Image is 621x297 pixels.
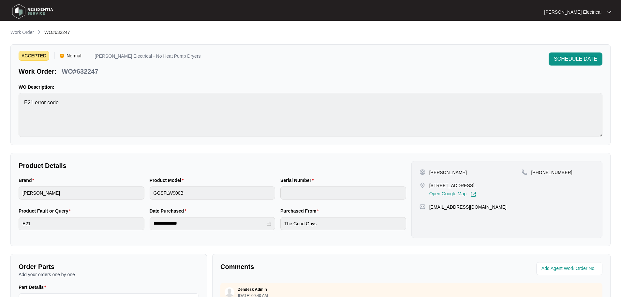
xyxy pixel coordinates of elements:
a: Open Google Map [429,191,476,197]
p: [PERSON_NAME] Electrical - No Heat Pump Dryers [95,54,200,61]
p: Add your orders one by one [19,271,199,278]
p: WO#632247 [62,67,98,76]
img: map-pin [420,204,425,210]
input: Serial Number [280,186,406,200]
button: SCHEDULE DATE [549,52,602,66]
input: Date Purchased [154,220,266,227]
img: user.svg [225,287,234,297]
p: [PERSON_NAME] [429,169,467,176]
img: dropdown arrow [607,10,611,14]
input: Purchased From [280,217,406,230]
label: Date Purchased [150,208,189,214]
p: Zendesk Admin [238,287,267,292]
span: Normal [64,51,84,61]
label: Purchased From [280,208,321,214]
p: Product Details [19,161,406,170]
label: Brand [19,177,37,184]
input: Product Fault or Query [19,217,144,230]
span: SCHEDULE DATE [554,55,597,63]
p: [PHONE_NUMBER] [531,169,572,176]
p: Order Parts [19,262,199,271]
span: WO#632247 [44,30,70,35]
img: user-pin [420,169,425,175]
textarea: E21 error code [19,93,602,137]
img: chevron-right [37,29,42,35]
a: Work Order [9,29,35,36]
img: map-pin [522,169,527,175]
label: Product Model [150,177,186,184]
img: Link-External [470,191,476,197]
img: residentia service logo [10,2,55,21]
p: [PERSON_NAME] Electrical [544,9,601,15]
p: [EMAIL_ADDRESS][DOMAIN_NAME] [429,204,507,210]
p: WO Description: [19,84,602,90]
input: Product Model [150,186,275,200]
img: map-pin [420,182,425,188]
p: Comments [220,262,407,271]
p: [STREET_ADDRESS], [429,182,476,189]
input: Add Agent Work Order No. [541,265,599,273]
label: Serial Number [280,177,316,184]
label: Part Details [19,284,49,290]
p: Work Order: [19,67,56,76]
label: Product Fault or Query [19,208,73,214]
p: Work Order [10,29,34,36]
img: Vercel Logo [60,54,64,58]
span: ACCEPTED [19,51,49,61]
input: Brand [19,186,144,200]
